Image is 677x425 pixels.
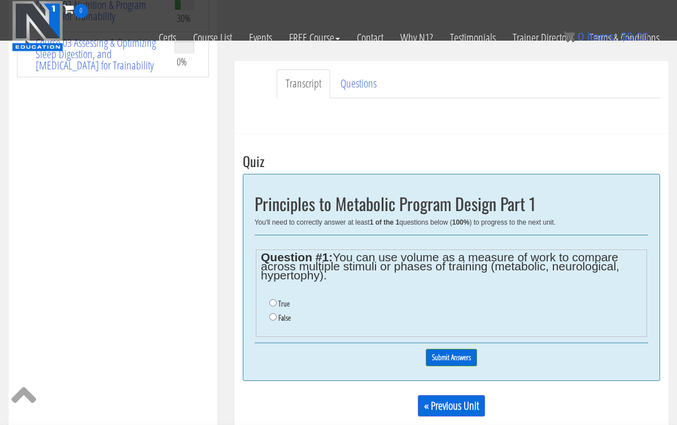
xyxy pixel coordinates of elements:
b: 1 of the 1 [370,218,400,226]
img: n1-education [12,1,63,51]
label: False [278,313,291,322]
legend: You can use volume as a measure of work to compare across multiple stimuli or phases of training ... [261,253,642,280]
a: Events [241,18,281,58]
a: Contact [348,18,392,58]
a: 0 [63,1,88,16]
div: You'll need to correctly answer at least questions below ( ) to progress to the next unit. [255,218,648,226]
a: Trainer Directory [504,18,581,58]
span: 0 [74,4,88,18]
a: Terms & Conditions [581,18,668,58]
a: Course List [185,18,241,58]
span: items: [587,30,617,43]
a: Questions [331,69,386,98]
a: Why N1? [392,18,442,58]
span: 0% [177,55,187,68]
a: Testimonials [442,18,504,58]
label: True [278,299,290,308]
a: 0 items: $0.00 [564,30,649,43]
input: Submit Answers [426,349,477,366]
a: Transcript [277,69,330,98]
a: FREE Course [281,18,348,58]
h2: Principles to Metabolic Program Design Part 1 [255,194,648,213]
a: Course 03 Assessing & Optimizing Sleep Digestion, and [MEDICAL_DATA] for Trainability [23,37,163,71]
a: « Previous Unit [418,395,485,417]
a: Certs [150,18,185,58]
img: icon11.png [564,31,575,42]
bdi: 0.00 [621,30,649,43]
h3: Quiz [243,154,660,168]
span: $ [621,30,627,43]
strong: Question #1: [261,251,333,264]
b: 100% [452,218,470,226]
span: 0 [578,30,584,43]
